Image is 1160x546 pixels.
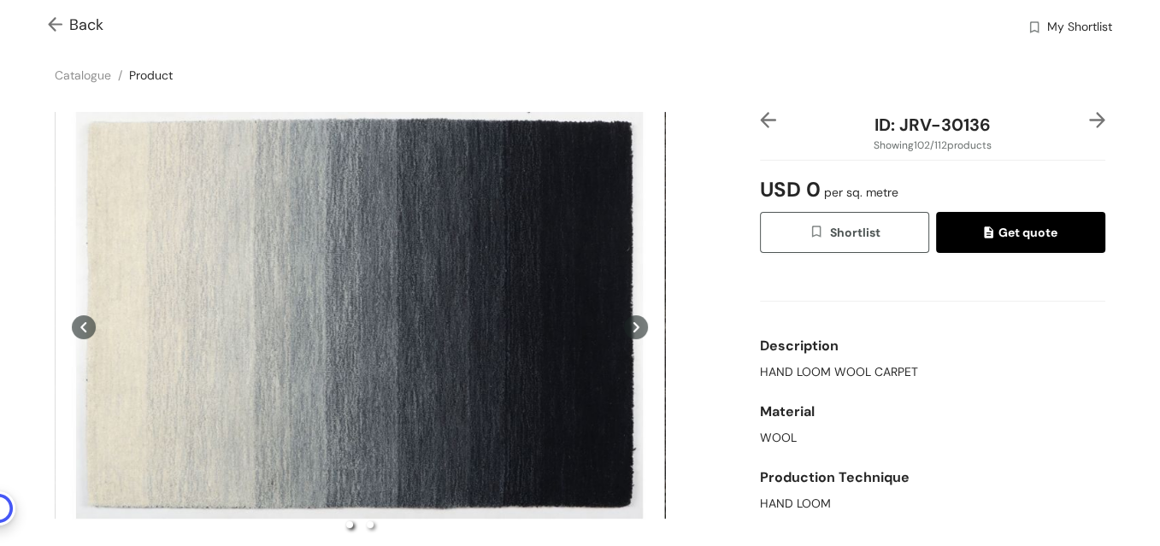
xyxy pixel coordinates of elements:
img: left [760,112,776,128]
img: Go back [48,17,69,35]
img: right [1089,112,1105,128]
a: Product [129,68,173,83]
span: Get quote [984,223,1057,242]
button: quoteGet quote [936,212,1105,253]
li: slide item 2 [367,521,374,528]
span: USD 0 [760,167,898,212]
span: ID: JRV-30136 [874,114,991,136]
span: Back [48,14,103,37]
span: My Shortlist [1047,18,1112,38]
span: HAND LOOM WOOL CARPET [760,363,918,381]
span: Showing 102 / 112 products [874,138,992,153]
span: per sq. metre [821,185,898,200]
div: WOOL [760,429,1105,447]
span: Shortlist [809,223,880,243]
a: Catalogue [55,68,111,83]
img: wishlist [1027,20,1042,38]
div: Material [760,395,1105,429]
span: / [118,68,122,83]
li: slide item 1 [346,521,353,528]
button: wishlistShortlist [760,212,929,253]
img: quote [984,226,998,242]
div: Production Technique [760,461,1105,495]
div: HAND LOOM [760,495,1105,513]
div: Description [760,329,1105,363]
img: wishlist [809,224,829,243]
